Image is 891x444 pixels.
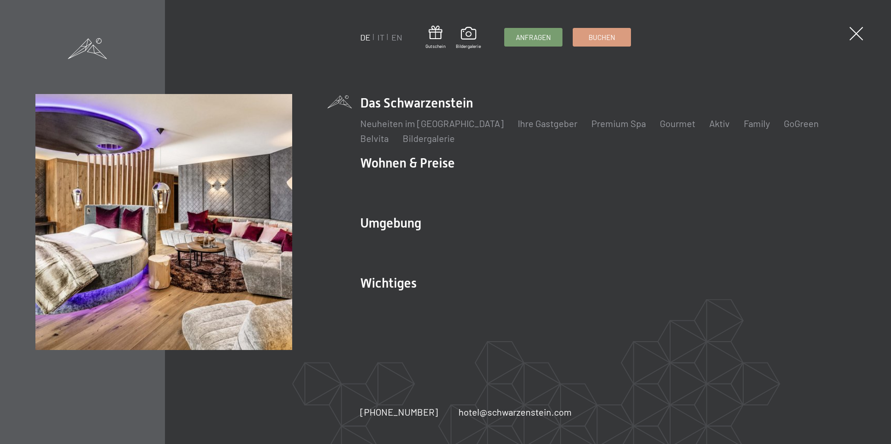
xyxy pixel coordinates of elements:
[518,118,577,129] a: Ihre Gastgeber
[505,28,562,46] a: Anfragen
[425,43,445,49] span: Gutschein
[591,118,646,129] a: Premium Spa
[403,133,455,144] a: Bildergalerie
[377,32,384,42] a: IT
[784,118,819,129] a: GoGreen
[589,33,615,42] span: Buchen
[360,133,389,144] a: Belvita
[516,33,551,42] span: Anfragen
[456,43,481,49] span: Bildergalerie
[360,32,370,42] a: DE
[744,118,770,129] a: Family
[360,405,438,418] a: [PHONE_NUMBER]
[456,27,481,49] a: Bildergalerie
[709,118,730,129] a: Aktiv
[573,28,631,46] a: Buchen
[660,118,695,129] a: Gourmet
[459,405,572,418] a: hotel@schwarzenstein.com
[360,406,438,417] span: [PHONE_NUMBER]
[360,118,504,129] a: Neuheiten im [GEOGRAPHIC_DATA]
[391,32,402,42] a: EN
[425,26,445,49] a: Gutschein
